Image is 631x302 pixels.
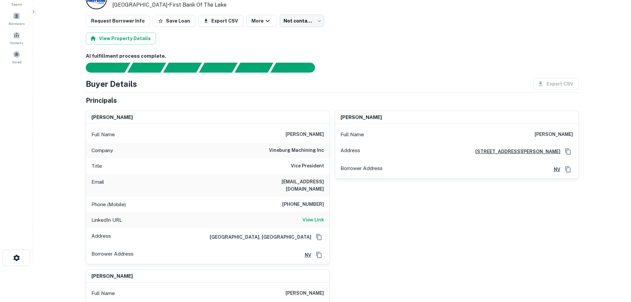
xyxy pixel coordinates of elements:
p: Full Name [91,131,115,139]
div: Your request is received and processing... [127,63,166,73]
h6: Vice President [291,162,324,170]
a: NV [299,251,311,259]
h4: Buyer Details [86,78,137,90]
a: Borrowers [2,10,31,28]
div: AI fulfillment process complete. [271,63,323,73]
p: LinkedIn URL [91,216,122,224]
button: View Property Details [86,32,156,44]
p: Phone (Mobile) [91,201,126,209]
span: Saved [12,59,22,65]
h5: Principals [86,95,117,105]
h6: AI fulfillment process complete. [86,52,579,60]
h6: [PERSON_NAME] [91,114,133,121]
h6: [PERSON_NAME] [341,114,382,121]
div: Not contacted [280,15,324,27]
span: Search [11,2,22,7]
iframe: Chat Widget [598,249,631,281]
h6: [GEOGRAPHIC_DATA], [GEOGRAPHIC_DATA] [204,233,311,241]
span: Borrowers [9,21,25,26]
h6: vineburg machining inc [269,147,324,154]
button: Request Borrower Info [86,15,150,27]
a: Contacts [2,29,31,47]
p: Company [91,147,113,154]
button: Copy Address [563,164,573,174]
h6: [PERSON_NAME] [286,289,324,297]
div: Documents found, AI parsing details... [163,63,202,73]
button: Save Loan [153,15,195,27]
p: Email [91,178,104,193]
a: View Link [302,216,324,224]
button: Copy Address [314,250,324,260]
h6: [PERSON_NAME] [91,272,133,280]
p: Borrower Address [91,250,133,260]
p: Address [341,147,360,156]
p: Address [91,232,111,242]
span: Contacts [10,40,23,45]
h6: [PERSON_NAME] [535,131,573,139]
p: Full Name [341,131,364,139]
button: Copy Address [563,147,573,156]
button: Copy Address [314,232,324,242]
p: Title [91,162,102,170]
a: First Bank Of The Lake [169,2,227,8]
h6: [EMAIL_ADDRESS][DOMAIN_NAME] [244,178,324,193]
button: More [246,15,277,27]
p: [GEOGRAPHIC_DATA] • [112,1,234,9]
div: Principals found, still searching for contact information. This may take time... [235,63,273,73]
a: Saved [2,48,31,66]
p: Full Name [91,289,115,297]
p: Borrower Address [341,164,383,174]
div: Principals found, AI now looking for contact information... [199,63,237,73]
h6: [PERSON_NAME] [286,131,324,139]
a: NV [549,166,560,173]
div: Sending borrower request to AI... [78,63,128,73]
h6: [PHONE_NUMBER] [282,201,324,209]
h6: View Link [302,216,324,223]
a: [STREET_ADDRESS][PERSON_NAME] [470,148,560,155]
button: Export CSV [198,15,243,27]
